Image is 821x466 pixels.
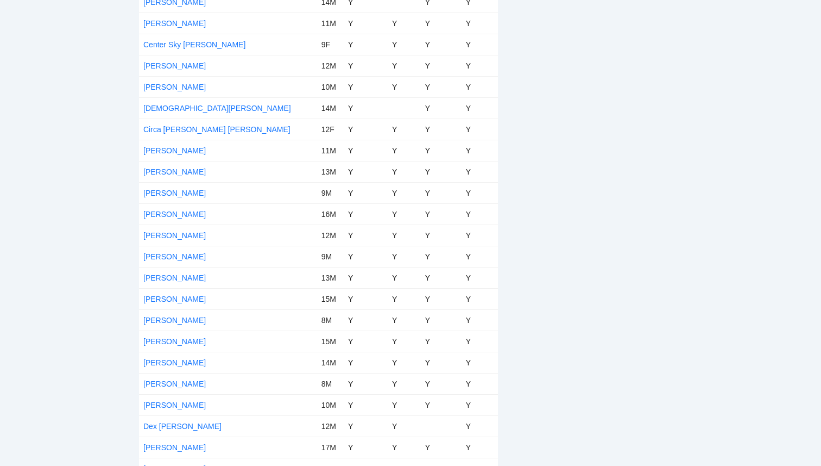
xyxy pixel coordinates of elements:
[388,119,421,140] td: Y
[317,119,344,140] td: 12F
[344,288,388,309] td: Y
[143,146,206,155] a: [PERSON_NAME]
[421,331,462,352] td: Y
[344,352,388,373] td: Y
[344,309,388,331] td: Y
[344,76,388,97] td: Y
[421,267,462,288] td: Y
[344,394,388,415] td: Y
[143,358,206,367] a: [PERSON_NAME]
[388,55,421,76] td: Y
[462,267,498,288] td: Y
[388,373,421,394] td: Y
[143,83,206,91] a: [PERSON_NAME]
[388,76,421,97] td: Y
[143,316,206,325] a: [PERSON_NAME]
[317,331,344,352] td: 15M
[344,225,388,246] td: Y
[317,246,344,267] td: 9M
[143,40,245,49] a: Center Sky [PERSON_NAME]
[317,76,344,97] td: 10M
[317,225,344,246] td: 12M
[143,189,206,197] a: [PERSON_NAME]
[421,161,462,182] td: Y
[344,203,388,225] td: Y
[317,13,344,34] td: 11M
[143,19,206,28] a: [PERSON_NAME]
[344,267,388,288] td: Y
[421,76,462,97] td: Y
[344,97,388,119] td: Y
[344,246,388,267] td: Y
[421,437,462,458] td: Y
[462,140,498,161] td: Y
[344,331,388,352] td: Y
[344,161,388,182] td: Y
[388,182,421,203] td: Y
[388,288,421,309] td: Y
[388,13,421,34] td: Y
[317,394,344,415] td: 10M
[462,225,498,246] td: Y
[462,13,498,34] td: Y
[421,119,462,140] td: Y
[143,443,206,452] a: [PERSON_NAME]
[344,182,388,203] td: Y
[421,140,462,161] td: Y
[317,309,344,331] td: 8M
[421,225,462,246] td: Y
[388,34,421,55] td: Y
[143,104,291,113] a: [DEMOGRAPHIC_DATA][PERSON_NAME]
[388,203,421,225] td: Y
[344,119,388,140] td: Y
[317,140,344,161] td: 11M
[344,55,388,76] td: Y
[344,373,388,394] td: Y
[143,295,206,303] a: [PERSON_NAME]
[421,97,462,119] td: Y
[421,13,462,34] td: Y
[317,203,344,225] td: 16M
[344,140,388,161] td: Y
[421,373,462,394] td: Y
[143,231,206,240] a: [PERSON_NAME]
[143,125,290,134] a: Circa [PERSON_NAME] [PERSON_NAME]
[143,401,206,409] a: [PERSON_NAME]
[317,352,344,373] td: 14M
[462,203,498,225] td: Y
[421,309,462,331] td: Y
[421,182,462,203] td: Y
[462,352,498,373] td: Y
[462,76,498,97] td: Y
[317,97,344,119] td: 14M
[462,161,498,182] td: Y
[317,182,344,203] td: 9M
[388,437,421,458] td: Y
[143,274,206,282] a: [PERSON_NAME]
[421,34,462,55] td: Y
[317,437,344,458] td: 17M
[388,225,421,246] td: Y
[317,267,344,288] td: 13M
[388,309,421,331] td: Y
[421,288,462,309] td: Y
[317,288,344,309] td: 15M
[388,140,421,161] td: Y
[143,422,222,431] a: Dex [PERSON_NAME]
[462,373,498,394] td: Y
[143,252,206,261] a: [PERSON_NAME]
[462,309,498,331] td: Y
[421,352,462,373] td: Y
[421,246,462,267] td: Y
[388,267,421,288] td: Y
[462,331,498,352] td: Y
[143,380,206,388] a: [PERSON_NAME]
[344,415,388,437] td: Y
[344,437,388,458] td: Y
[421,394,462,415] td: Y
[388,331,421,352] td: Y
[317,55,344,76] td: 12M
[462,119,498,140] td: Y
[317,415,344,437] td: 12M
[462,288,498,309] td: Y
